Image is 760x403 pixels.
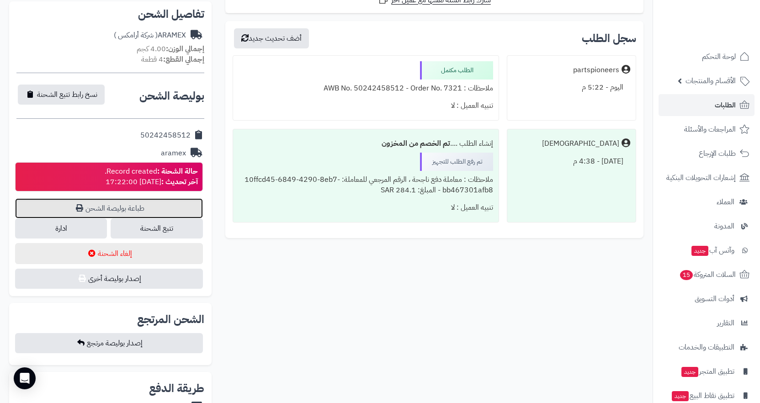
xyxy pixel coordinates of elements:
[691,244,734,257] span: وآتس آب
[659,312,755,334] a: التقارير
[239,135,493,153] div: إنشاء الطلب ....
[666,171,736,184] span: إشعارات التحويلات البنكية
[659,167,755,189] a: إشعارات التحويلات البنكية
[239,80,493,97] div: ملاحظات : AWB No. 50242458512 - Order No. 7321
[239,199,493,217] div: تنبيه العميل : لا
[161,148,186,159] div: aramex
[679,341,734,354] span: التطبيقات والخدمات
[680,365,734,378] span: تطبيق المتجر
[681,367,698,377] span: جديد
[382,138,450,149] b: تم الخصم من المخزون
[684,123,736,136] span: المراجعات والأسئلة
[659,191,755,213] a: العملاء
[37,89,97,100] span: نسخ رابط تتبع الشحنة
[420,153,493,171] div: تم رفع الطلب للتجهيز
[149,383,204,394] h2: طريقة الدفع
[542,138,619,149] div: [DEMOGRAPHIC_DATA]
[573,65,619,75] div: partspioneers
[163,54,204,65] strong: إجمالي القطع:
[702,50,736,63] span: لوحة التحكم
[141,54,204,65] small: 4 قطعة
[15,333,203,353] button: إصدار بوليصة مرتجع
[686,74,736,87] span: الأقسام والمنتجات
[166,43,204,54] strong: إجمالي الوزن:
[111,218,202,239] a: تتبع الشحنة
[659,118,755,140] a: المراجعات والأسئلة
[15,218,107,239] a: ادارة
[140,130,191,141] div: 50242458512
[161,176,198,187] strong: آخر تحديث :
[715,99,736,111] span: الطلبات
[513,79,630,96] div: اليوم - 5:22 م
[659,215,755,237] a: المدونة
[15,269,203,289] button: إصدار بوليصة أخرى
[15,198,203,218] a: طباعة بوليصة الشحن
[114,30,158,41] span: ( شركة أرامكس )
[16,9,204,20] h2: تفاصيل الشحن
[513,153,630,170] div: [DATE] - 4:38 م
[680,270,693,280] span: 15
[137,43,204,54] small: 4.00 كجم
[234,28,309,48] button: أضف تحديث جديد
[659,46,755,68] a: لوحة التحكم
[672,391,689,401] span: جديد
[717,196,734,208] span: العملاء
[139,90,204,101] h2: بوليصة الشحن
[659,288,755,310] a: أدوات التسويق
[698,23,751,42] img: logo-2.png
[659,264,755,286] a: السلات المتروكة15
[659,239,755,261] a: وآتس آبجديد
[137,314,204,325] h2: الشحن المرتجع
[659,143,755,164] a: طلبات الإرجاع
[659,336,755,358] a: التطبيقات والخدمات
[420,61,493,80] div: الطلب مكتمل
[582,33,636,44] h3: سجل الطلب
[239,97,493,115] div: تنبيه العميل : لا
[717,317,734,329] span: التقارير
[114,30,186,41] div: ARAMEX
[699,147,736,160] span: طلبات الإرجاع
[105,166,198,187] div: Record created. [DATE] 17:22:00
[18,85,105,105] button: نسخ رابط تتبع الشحنة
[157,166,198,177] strong: حالة الشحنة :
[691,246,708,256] span: جديد
[695,292,734,305] span: أدوات التسويق
[659,361,755,382] a: تطبيق المتجرجديد
[14,367,36,389] div: Open Intercom Messenger
[15,243,203,264] button: إلغاء الشحنة
[671,389,734,402] span: تطبيق نقاط البيع
[714,220,734,233] span: المدونة
[679,268,736,281] span: السلات المتروكة
[239,171,493,199] div: ملاحظات : معاملة دفع ناجحة ، الرقم المرجعي للمعاملة: 10ffcd45-6849-4290-8eb7-bb467301afb8 - المبل...
[659,94,755,116] a: الطلبات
